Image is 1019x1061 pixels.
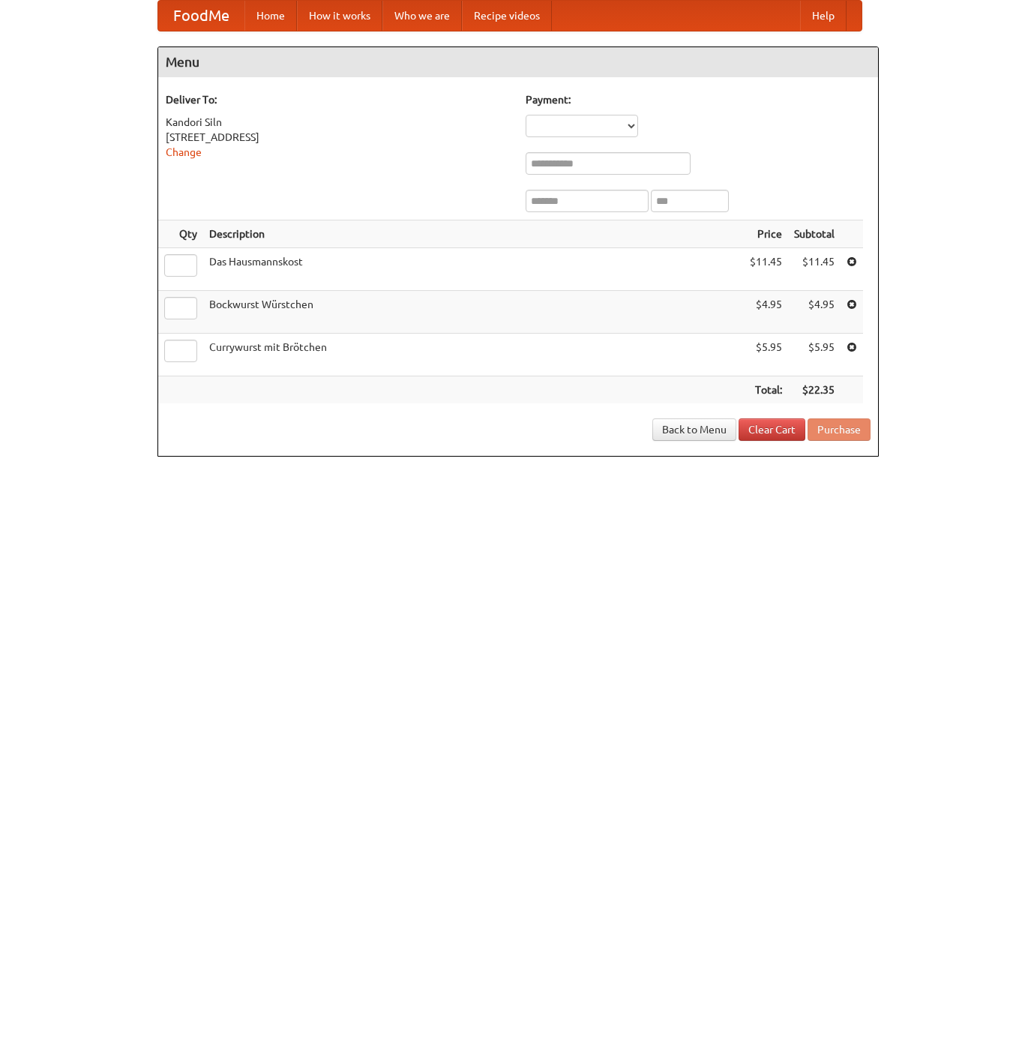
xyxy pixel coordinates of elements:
[739,418,805,441] a: Clear Cart
[166,92,511,107] h5: Deliver To:
[166,115,511,130] div: Kandori Siln
[788,248,841,291] td: $11.45
[800,1,847,31] a: Help
[203,248,744,291] td: Das Hausmannskost
[203,291,744,334] td: Bockwurst Würstchen
[788,334,841,376] td: $5.95
[744,334,788,376] td: $5.95
[382,1,462,31] a: Who we are
[297,1,382,31] a: How it works
[158,220,203,248] th: Qty
[166,130,511,145] div: [STREET_ADDRESS]
[744,376,788,404] th: Total:
[788,220,841,248] th: Subtotal
[244,1,297,31] a: Home
[744,248,788,291] td: $11.45
[166,146,202,158] a: Change
[788,291,841,334] td: $4.95
[462,1,552,31] a: Recipe videos
[158,47,878,77] h4: Menu
[203,334,744,376] td: Currywurst mit Brötchen
[652,418,736,441] a: Back to Menu
[788,376,841,404] th: $22.35
[744,291,788,334] td: $4.95
[203,220,744,248] th: Description
[158,1,244,31] a: FoodMe
[744,220,788,248] th: Price
[808,418,871,441] button: Purchase
[526,92,871,107] h5: Payment:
